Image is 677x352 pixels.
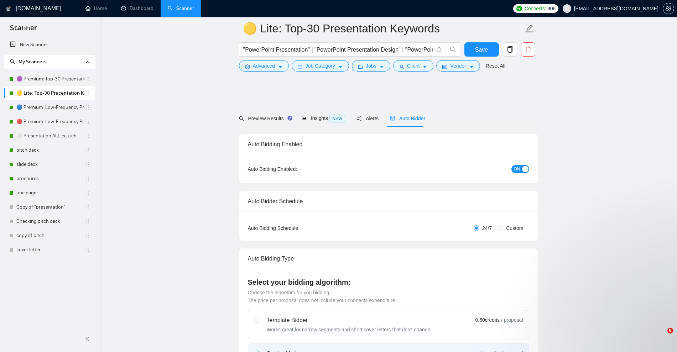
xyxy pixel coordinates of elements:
a: New Scanner [10,38,89,52]
span: holder [84,119,90,125]
a: Checking pitch deck [16,214,84,228]
div: Auto Bidder Schedule [248,191,529,211]
a: Reset All [486,62,505,70]
input: Scanner name... [243,20,524,37]
span: search [239,116,244,121]
div: Works great for narrow segments and short cover letters that don't change. [267,326,432,333]
span: Choose the algorithm for you bidding. The price per proposal does not include your connects expen... [248,290,397,303]
li: 🔵 Premium: Low-Frequency Presentations [4,100,95,115]
span: search [10,59,15,64]
button: settingAdvancedcaret-down [239,60,289,72]
li: copy of pitch [4,228,95,243]
div: Auto Bidding Enabled: [248,165,342,173]
span: holder [84,133,90,139]
div: Auto Bidding Enabled [248,134,529,154]
span: Client [407,62,420,70]
button: setting [663,3,674,14]
button: copy [503,42,517,57]
li: Copy of "presentation" [4,200,95,214]
span: Insights [302,115,345,121]
li: Checking pitch deck [4,214,95,228]
a: 🔴 Premium: Low-Frequency Presentations [16,115,84,129]
a: pitch deck [16,143,84,157]
span: caret-down [278,64,283,69]
span: caret-down [422,64,427,69]
span: holder [84,204,90,210]
span: holder [84,219,90,224]
li: one pager [4,186,95,200]
span: holder [84,147,90,153]
a: ⚪ Presentation ALL-cautch [16,129,84,143]
span: Preview Results [239,116,290,121]
div: Tooltip anchor [287,115,293,121]
span: holder [84,233,90,238]
span: robot [390,116,395,121]
span: Connects: [525,5,546,12]
div: Auto Bidding Type [248,248,529,269]
h4: Select your bidding algorithm: [248,277,529,287]
button: delete [521,42,535,57]
li: 🔴 Premium: Low-Frequency Presentations [4,115,95,129]
span: NEW [329,115,345,122]
span: 8 [667,328,673,333]
span: Alerts [356,116,379,121]
span: caret-down [338,64,343,69]
span: delete [521,46,535,53]
span: holder [84,176,90,182]
span: Jobs [366,62,376,70]
span: My Scanners [19,59,47,65]
span: notification [356,116,361,121]
img: upwork-logo.png [516,6,522,11]
li: 🟡 Lite: Top-30 Presentation Keywords [4,86,95,100]
input: Search Freelance Jobs... [243,45,433,54]
a: 🔵 Premium: Low-Frequency Presentations [16,100,84,115]
span: idcard [442,64,447,69]
a: one pager [16,186,84,200]
span: holder [84,247,90,253]
span: Custom [503,224,526,232]
span: Auto Bidder [390,116,425,121]
a: cover letter [16,243,84,257]
span: holder [84,190,90,196]
span: holder [84,105,90,110]
span: Advanced [253,62,275,70]
span: My Scanners [10,59,47,65]
a: setting [663,6,674,11]
span: Scanner [4,23,42,38]
a: brochures [16,172,84,186]
span: caret-down [469,64,474,69]
span: 24/7 [479,224,495,232]
span: search [446,46,460,53]
span: 0.50 credits [475,316,500,324]
span: Save [475,45,488,54]
span: setting [245,64,250,69]
li: New Scanner [4,38,95,52]
button: barsJob Categorycaret-down [292,60,349,72]
button: Save [464,42,499,57]
a: Copy of "presentation" [16,200,84,214]
span: double-left [85,335,92,342]
span: copy [503,46,517,53]
span: user [564,6,569,11]
span: Vendor [450,62,466,70]
a: copy of pitch [16,228,84,243]
span: Job Category [306,62,335,70]
a: slide deck [16,157,84,172]
a: homeHome [85,5,107,11]
li: 🟣 Premium: Top-30 Presentation Keywords [4,72,95,86]
a: 🟣 Premium: Top-30 Presentation Keywords [16,72,84,86]
span: folder [358,64,363,69]
li: brochures [4,172,95,186]
span: bars [298,64,303,69]
iframe: Intercom live chat [653,328,670,345]
button: idcardVendorcaret-down [436,60,480,72]
a: dashboardDashboard [121,5,153,11]
div: Template Bidder [267,316,432,325]
div: Auto Bidding Schedule: [248,224,342,232]
button: userClientcaret-down [393,60,434,72]
li: pitch deck [4,143,95,157]
span: edit [525,24,534,33]
span: / proposal [501,316,523,324]
button: folderJobscaret-down [352,60,390,72]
